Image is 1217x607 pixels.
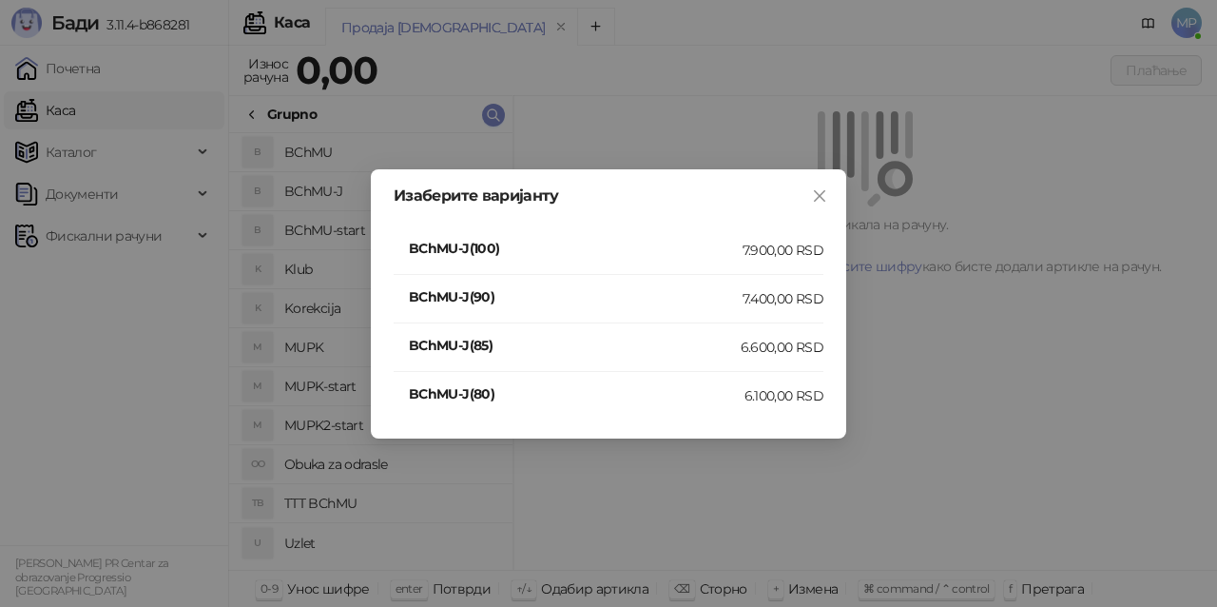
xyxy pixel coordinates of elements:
[743,288,823,309] div: 7.400,00 RSD
[744,385,823,406] div: 6.100,00 RSD
[804,188,835,204] span: Close
[741,337,823,358] div: 6.600,00 RSD
[804,181,835,211] button: Close
[812,188,827,204] span: close
[743,240,823,261] div: 7.900,00 RSD
[409,286,743,307] h4: BChMU-J(90)
[394,188,823,204] div: Изаберите варијанту
[409,335,741,356] h4: BChMU-J(85)
[409,383,744,404] h4: BChMU-J(80)
[409,238,743,259] h4: BChMU-J(100)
